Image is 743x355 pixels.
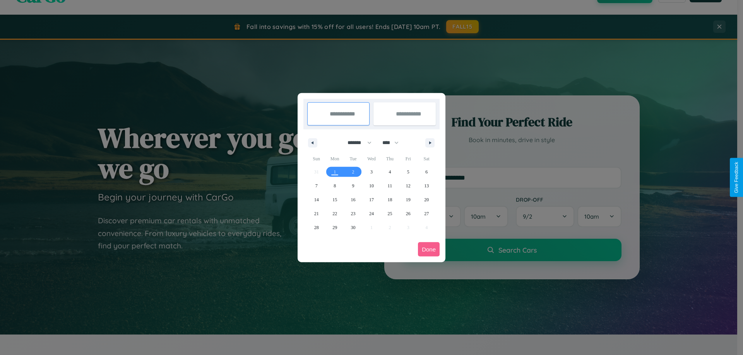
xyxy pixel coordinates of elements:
span: 15 [332,193,337,207]
span: 9 [352,179,354,193]
span: 25 [387,207,392,221]
span: 6 [425,165,428,179]
button: 21 [307,207,325,221]
button: 22 [325,207,344,221]
button: 19 [399,193,417,207]
button: 15 [325,193,344,207]
button: 2 [344,165,362,179]
span: 17 [369,193,374,207]
button: 3 [362,165,380,179]
span: 13 [424,179,429,193]
span: 11 [388,179,392,193]
span: 19 [406,193,411,207]
button: 14 [307,193,325,207]
button: 7 [307,179,325,193]
button: 25 [381,207,399,221]
button: 29 [325,221,344,234]
span: 29 [332,221,337,234]
span: Thu [381,153,399,165]
button: 10 [362,179,380,193]
span: 30 [351,221,356,234]
span: 7 [315,179,318,193]
button: 27 [418,207,436,221]
span: 10 [369,179,374,193]
span: 12 [406,179,411,193]
span: Sun [307,153,325,165]
button: 17 [362,193,380,207]
span: 14 [314,193,319,207]
span: Tue [344,153,362,165]
button: 6 [418,165,436,179]
span: 26 [406,207,411,221]
span: 16 [351,193,356,207]
button: 16 [344,193,362,207]
span: 27 [424,207,429,221]
span: Mon [325,153,344,165]
button: 11 [381,179,399,193]
button: Done [418,242,440,256]
span: 18 [387,193,392,207]
button: 24 [362,207,380,221]
span: 3 [370,165,373,179]
span: 20 [424,193,429,207]
button: 26 [399,207,417,221]
button: 18 [381,193,399,207]
span: 22 [332,207,337,221]
span: 5 [407,165,409,179]
button: 20 [418,193,436,207]
span: Sat [418,153,436,165]
button: 8 [325,179,344,193]
button: 23 [344,207,362,221]
button: 30 [344,221,362,234]
button: 13 [418,179,436,193]
div: Give Feedback [734,162,739,193]
span: 28 [314,221,319,234]
button: 12 [399,179,417,193]
button: 5 [399,165,417,179]
button: 28 [307,221,325,234]
span: Wed [362,153,380,165]
span: 4 [389,165,391,179]
span: 1 [334,165,336,179]
span: 21 [314,207,319,221]
span: Fri [399,153,417,165]
span: 2 [352,165,354,179]
span: 8 [334,179,336,193]
button: 4 [381,165,399,179]
span: 24 [369,207,374,221]
span: 23 [351,207,356,221]
button: 1 [325,165,344,179]
button: 9 [344,179,362,193]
